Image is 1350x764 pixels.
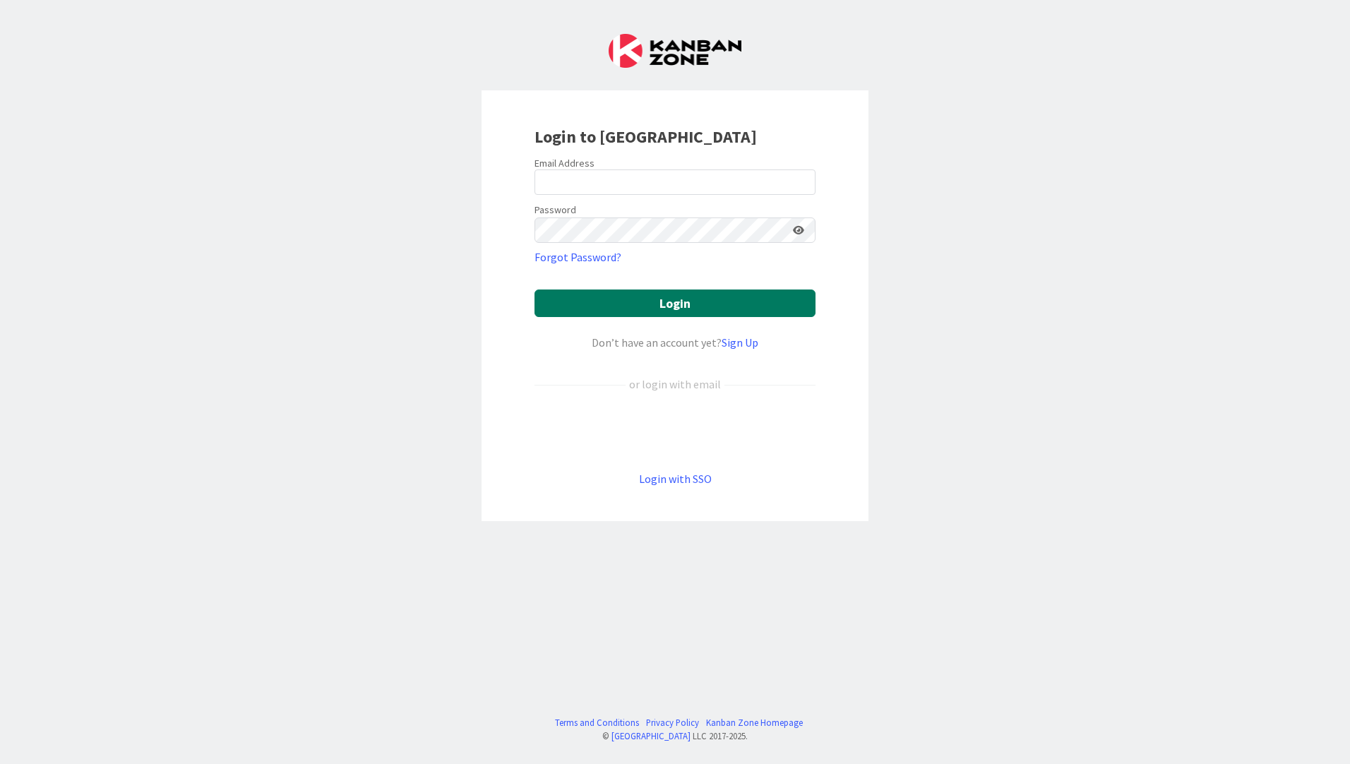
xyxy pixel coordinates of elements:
div: or login with email [626,376,724,393]
a: Login with SSO [639,472,712,486]
div: Don’t have an account yet? [534,334,816,351]
a: Forgot Password? [534,249,621,265]
iframe: Botão Iniciar sessão com o Google [527,416,823,447]
a: Sign Up [722,335,758,350]
a: [GEOGRAPHIC_DATA] [611,730,691,741]
a: Terms and Conditions [555,716,639,729]
div: © LLC 2017- 2025 . [548,729,803,743]
a: Kanban Zone Homepage [706,716,803,729]
label: Email Address [534,157,595,169]
img: Kanban Zone [609,34,741,68]
b: Login to [GEOGRAPHIC_DATA] [534,126,757,148]
a: Privacy Policy [646,716,699,729]
label: Password [534,203,576,217]
button: Login [534,290,816,317]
